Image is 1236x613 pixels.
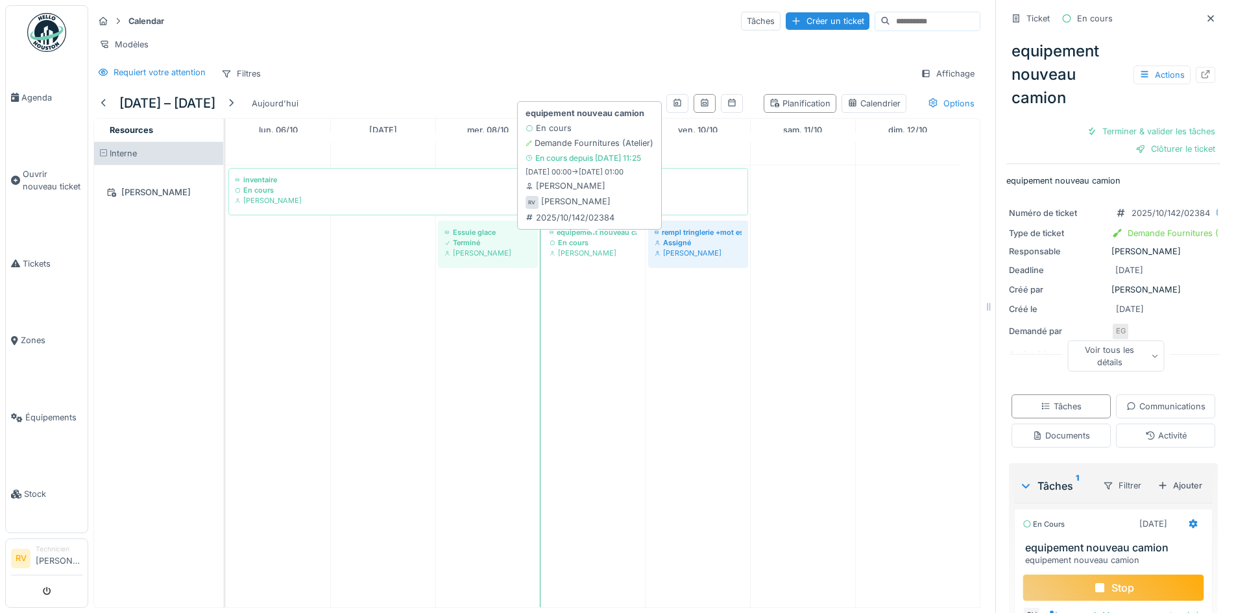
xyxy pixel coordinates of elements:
[1006,174,1220,187] p: equipement nouveau camion
[1139,518,1167,530] div: [DATE]
[93,35,154,54] div: Modèles
[655,237,742,248] div: Assigné
[655,248,742,258] div: [PERSON_NAME]
[1009,264,1106,276] div: Deadline
[922,94,980,113] div: Options
[6,225,88,302] a: Tickets
[6,136,88,226] a: Ouvrir nouveau ticket
[550,237,636,248] div: En cours
[526,180,605,192] div: [PERSON_NAME]
[1023,574,1204,601] div: Stop
[526,107,644,119] strong: equipement nouveau camion
[235,185,742,195] div: En cours
[1009,207,1106,219] div: Numéro de ticket
[1009,245,1218,258] div: [PERSON_NAME]
[444,248,531,258] div: [PERSON_NAME]
[24,488,82,500] span: Stock
[235,195,742,206] div: [PERSON_NAME]
[541,195,611,208] div: [PERSON_NAME]
[25,411,82,424] span: Équipements
[1133,66,1191,84] div: Actions
[21,334,82,346] span: Zones
[526,137,653,149] div: Demande Fournitures (Atelier)
[23,168,82,193] span: Ouvrir nouveau ticket
[444,227,531,237] div: Essuie glace
[915,64,980,83] div: Affichage
[780,121,825,139] a: 11 octobre 2025
[675,121,721,139] a: 10 octobre 2025
[21,91,82,104] span: Agenda
[6,379,88,456] a: Équipements
[1009,303,1106,315] div: Créé le
[1115,264,1143,276] div: [DATE]
[1145,429,1187,442] div: Activité
[36,544,82,554] div: Technicien
[110,125,153,135] span: Resources
[114,66,206,78] div: Requiert votre attention
[1009,325,1106,337] div: Demandé par
[1077,12,1113,25] div: En cours
[256,121,301,139] a: 6 octobre 2025
[6,456,88,533] a: Stock
[1130,140,1220,158] div: Clôturer le ticket
[550,248,636,258] div: [PERSON_NAME]
[123,15,169,27] strong: Calendar
[885,121,930,139] a: 12 octobre 2025
[1152,477,1207,494] div: Ajouter
[27,13,66,52] img: Badge_color-CXgf-gQk.svg
[464,121,512,139] a: 8 octobre 2025
[1068,340,1165,371] div: Voir tous les détails
[741,12,781,30] div: Tâches
[23,258,82,270] span: Tickets
[1132,207,1210,219] div: 2025/10/142/02384
[847,97,901,110] div: Calendrier
[366,121,400,139] a: 7 octobre 2025
[1009,283,1218,296] div: [PERSON_NAME]
[235,174,742,185] div: inventaire
[550,227,636,237] div: equipement nouveau camion
[526,122,572,134] div: En cours
[526,211,614,224] div: 2025/10/142/02384
[1025,542,1207,554] h3: equipement nouveau camion
[526,152,641,164] div: En cours depuis [DATE] 11:25
[1025,554,1207,566] div: equipement nouveau camion
[1009,227,1106,239] div: Type de ticket
[215,64,267,83] div: Filtres
[1009,283,1106,296] div: Créé par
[1076,478,1079,494] sup: 1
[1097,476,1147,495] div: Filtrer
[769,97,830,110] div: Planification
[6,302,88,379] a: Zones
[1041,400,1082,413] div: Tâches
[1006,34,1220,115] div: equipement nouveau camion
[444,237,531,248] div: Terminé
[1023,519,1065,530] div: En cours
[1111,322,1130,341] div: EG
[247,95,304,112] div: Aujourd'hui
[11,544,82,575] a: RV Technicien[PERSON_NAME]
[1126,400,1206,413] div: Communications
[1116,303,1144,315] div: [DATE]
[36,544,82,572] li: [PERSON_NAME]
[786,12,869,30] div: Créer un ticket
[1032,429,1090,442] div: Documents
[110,149,137,158] span: Interne
[526,196,539,209] div: RV
[1026,12,1050,25] div: Ticket
[1082,123,1220,140] div: Terminer & valider les tâches
[1019,478,1092,494] div: Tâches
[102,184,215,200] div: [PERSON_NAME]
[119,95,215,111] h5: [DATE] – [DATE]
[655,227,742,237] div: rempl tringlerie +mot essuie glace
[526,167,624,178] small: [DATE] 00:00 -> [DATE] 01:00
[1009,245,1106,258] div: Responsable
[11,549,30,568] li: RV
[6,59,88,136] a: Agenda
